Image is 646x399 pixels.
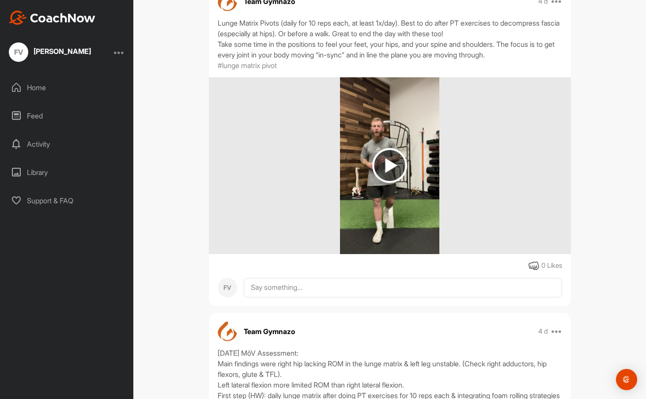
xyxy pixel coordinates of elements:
p: Team Gymnazo [244,326,295,337]
div: FV [9,42,28,62]
div: Support & FAQ [5,190,129,212]
p: #lunge matrix pivot [218,60,277,71]
div: Home [5,76,129,99]
p: 4 d [538,327,548,336]
div: [PERSON_NAME] [34,48,91,55]
img: avatar [218,322,237,341]
div: Activity [5,133,129,155]
div: Lunge Matrix Pivots (daily for 10 reps each, at least 1x/day). Best to do after PT exercises to d... [218,18,562,60]
div: 0 Likes [541,261,562,271]
div: Library [5,161,129,183]
div: Open Intercom Messenger [616,369,637,390]
img: CoachNow [9,11,95,25]
img: media [340,77,439,254]
div: FV [218,278,237,297]
img: play [372,148,407,183]
div: Feed [5,105,129,127]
